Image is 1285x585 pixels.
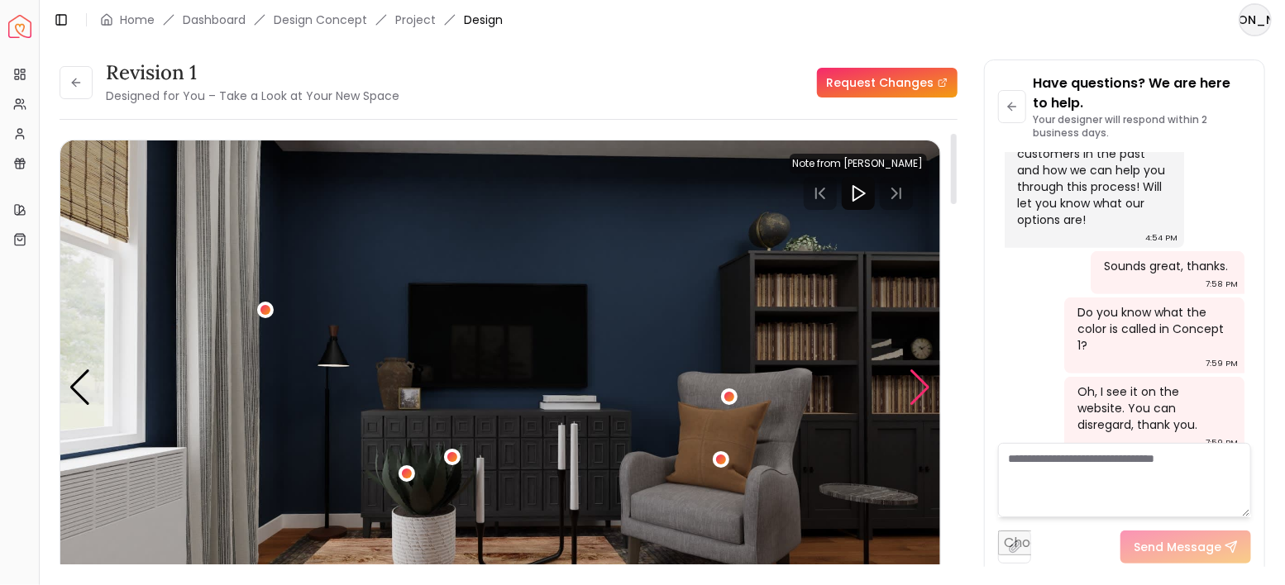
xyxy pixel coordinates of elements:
div: Sounds great, thanks. [1104,258,1228,274]
small: Designed for You – Take a Look at Your New Space [106,88,399,104]
div: Next slide [910,369,932,406]
span: Design [464,12,503,28]
nav: breadcrumb [100,12,503,28]
li: Design Concept [274,12,367,28]
div: Do you know what the color is called in Concept 1? [1077,304,1228,354]
a: Dashboard [183,12,246,28]
div: 7:58 PM [1206,276,1238,292]
img: Spacejoy Logo [8,15,31,38]
a: Request Changes [817,68,958,97]
div: 7:59 PM [1206,355,1238,372]
div: Previous slide [69,369,91,406]
span: [PERSON_NAME] [1240,5,1270,35]
p: Have questions? We are here to help. [1033,74,1251,113]
div: Note from [PERSON_NAME] [790,154,927,174]
button: [PERSON_NAME] [1239,3,1272,36]
p: Your designer will respond within 2 business days. [1033,113,1251,140]
div: 4:54 PM [1145,230,1178,246]
div: 7:59 PM [1206,435,1238,451]
a: Spacejoy [8,15,31,38]
div: Oh, I see it on the website. You can disregard, thank you. [1077,383,1228,433]
a: Project [395,12,436,28]
a: Home [120,12,155,28]
h3: Revision 1 [106,59,399,86]
svg: Play [848,183,868,203]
